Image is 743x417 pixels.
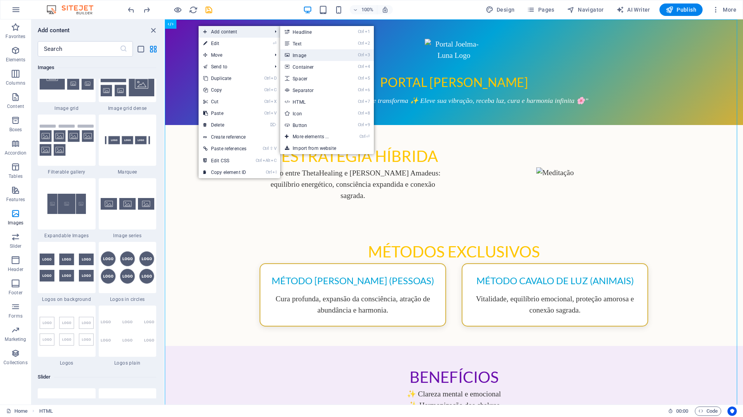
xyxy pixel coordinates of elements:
div: Filterable gallery [38,115,96,175]
i: ⇧ [270,146,273,151]
div: Marquee [99,115,157,175]
button: reload [188,5,198,14]
img: logos-plain.svg [101,320,155,343]
a: Ctrl5Spacer [280,73,344,84]
span: 00 00 [676,407,688,416]
span: Filterable gallery [38,169,96,175]
div: Logos in circles [99,242,157,302]
button: grid-view [148,44,158,54]
i: Ctrl [358,52,364,57]
i: Ctrl [358,111,364,116]
p: Tables [9,173,23,179]
button: save [204,5,213,14]
a: Ctrl2Text [280,38,344,49]
p: Elements [6,57,26,63]
img: logos-on-background.svg [40,254,94,281]
i: D [271,76,276,81]
i: ⏎ [366,134,370,139]
i: V [274,146,276,151]
span: : [682,408,683,414]
button: AI Writer [613,3,653,16]
img: image-series.svg [101,198,155,210]
i: Ctrl [358,122,364,127]
i: Ctrl [359,134,366,139]
i: X [271,99,276,104]
span: AI Writer [616,6,650,14]
button: undo [126,5,136,14]
i: ⏎ [273,41,276,46]
i: ⌦ [270,122,276,127]
i: 4 [365,64,370,69]
span: Pages [527,6,554,14]
span: Image series [99,233,157,239]
p: Features [6,196,25,203]
a: Ctrl9Button [280,119,344,131]
span: Design [486,6,515,14]
span: Move [199,49,269,61]
i: 8 [365,111,370,116]
p: Content [7,103,24,109]
i: Ctrl [358,29,364,34]
a: CtrlAltCEdit CSS [199,155,251,167]
span: Logos on background [38,296,96,302]
h6: Add content [38,26,70,35]
p: Images [8,220,24,226]
span: Navigator [567,6,604,14]
button: Design [483,3,518,16]
span: Click to select. Double-click to edit [39,407,53,416]
i: Ctrl [264,99,270,104]
span: Publish [666,6,696,14]
span: Marquee [99,169,157,175]
button: list-view [136,44,145,54]
i: Ctrl [358,64,364,69]
a: CtrlICopy element ID [199,167,251,178]
h6: Slider [38,372,156,382]
span: Code [698,407,718,416]
a: CtrlVPaste [199,108,251,119]
a: Ctrl8Icon [280,108,344,119]
a: Ctrl⇧VPaste references [199,143,251,155]
span: Expandable Images [38,233,96,239]
span: Image grid dense [99,105,157,111]
i: 3 [365,52,370,57]
i: Ctrl [256,158,262,163]
img: ThumbnailImagesexpandonhover-36ZUYZMV_m5FMWoc2QEMTg.svg [40,186,94,222]
h6: Session time [668,407,689,416]
nav: breadcrumb [39,407,53,416]
i: Ctrl [358,99,364,104]
a: Ctrl6Separator [280,84,344,96]
p: Collections [3,360,27,366]
a: Ctrl4Container [280,61,344,73]
p: Marketing [5,336,26,342]
div: Image grid dense [99,51,157,111]
div: Image grid [38,51,96,111]
span: Image grid [38,105,96,111]
button: Pages [524,3,557,16]
button: Code [695,407,721,416]
a: Import from website [280,142,373,154]
p: Footer [9,290,23,296]
p: Accordion [5,150,26,156]
img: Editor Logo [45,5,103,14]
p: Favorites [5,33,25,40]
i: 6 [365,87,370,92]
a: CtrlCCopy [199,84,251,96]
div: Design (Ctrl+Alt+Y) [483,3,518,16]
a: CtrlXCut [199,96,251,108]
i: V [271,111,276,116]
span: Logos in circles [99,296,157,302]
i: Ctrl [358,87,364,92]
i: On resize automatically adjust zoom level to fit chosen device. [382,6,389,13]
span: Logos [38,360,96,366]
a: Click to cancel selection. Double-click to open Pages [6,407,28,416]
a: Ctrl7HTML [280,96,344,108]
i: Alt [263,158,270,163]
img: logos-in-circles.svg [101,251,155,284]
i: 5 [365,76,370,81]
i: C [271,158,276,163]
i: C [271,87,276,92]
button: More [709,3,740,16]
i: 1 [365,29,370,34]
i: Ctrl [264,87,270,92]
p: Header [8,266,23,273]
